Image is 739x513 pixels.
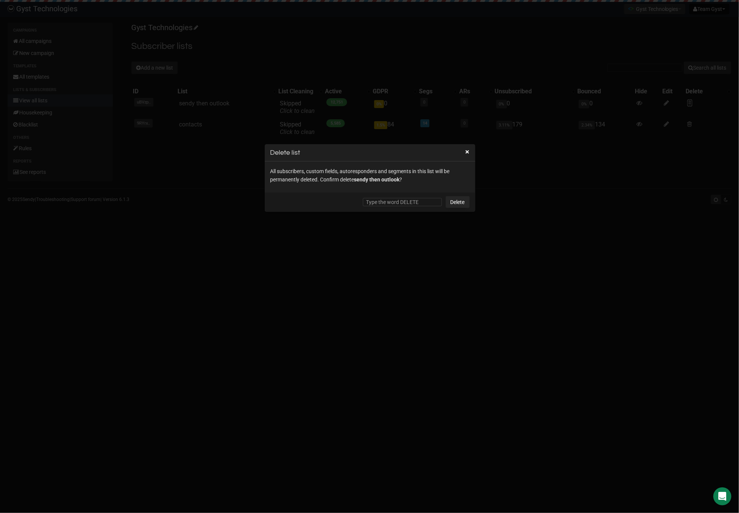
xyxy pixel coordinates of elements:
input: Type the word DELETE [363,198,442,206]
p: All subscribers, custom fields, autoresponders and segments in this list will be permanently dele... [270,167,470,184]
div: Open Intercom Messenger [713,487,731,505]
button: × [466,148,470,155]
span: sendy then outlook [354,177,400,183]
h3: Delete list [270,148,470,158]
a: Delete [446,196,470,208]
